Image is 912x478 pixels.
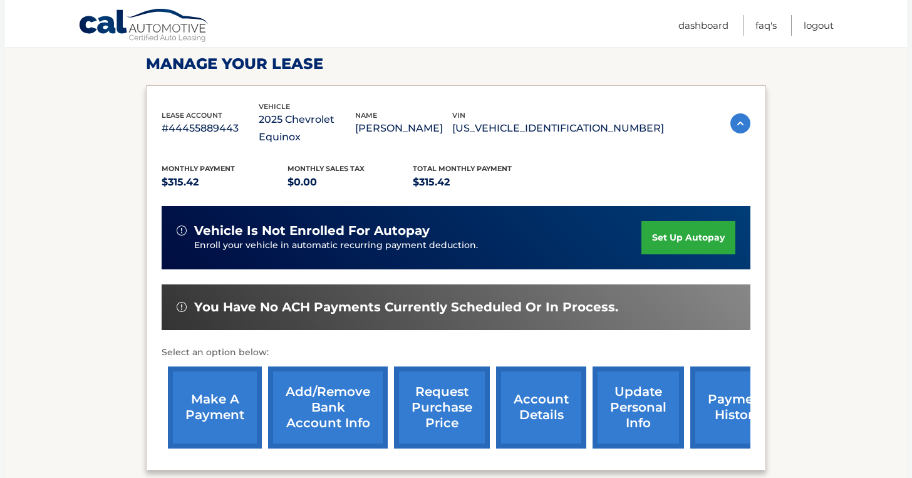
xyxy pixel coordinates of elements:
p: $315.42 [413,174,539,191]
a: FAQ's [755,15,777,36]
p: $0.00 [288,174,413,191]
p: Select an option below: [162,345,750,360]
span: name [355,111,377,120]
span: lease account [162,111,222,120]
span: vehicle is not enrolled for autopay [194,223,430,239]
span: vin [452,111,465,120]
img: alert-white.svg [177,302,187,312]
p: [PERSON_NAME] [355,120,452,137]
p: $315.42 [162,174,288,191]
a: Cal Automotive [78,8,210,44]
a: account details [496,366,586,449]
p: #44455889443 [162,120,259,137]
a: payment history [690,366,784,449]
p: [US_VEHICLE_IDENTIFICATION_NUMBER] [452,120,664,137]
a: Dashboard [678,15,728,36]
img: alert-white.svg [177,226,187,236]
a: update personal info [593,366,684,449]
span: Monthly Payment [162,164,235,173]
a: make a payment [168,366,262,449]
h2: Manage Your Lease [146,55,766,73]
span: Monthly sales Tax [288,164,365,173]
a: set up autopay [641,221,735,254]
span: You have no ACH payments currently scheduled or in process. [194,299,618,315]
a: Add/Remove bank account info [268,366,388,449]
span: Total Monthly Payment [413,164,512,173]
a: request purchase price [394,366,490,449]
a: Logout [804,15,834,36]
span: vehicle [259,102,290,111]
img: accordion-active.svg [730,113,750,133]
p: Enroll your vehicle in automatic recurring payment deduction. [194,239,641,252]
p: 2025 Chevrolet Equinox [259,111,356,146]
